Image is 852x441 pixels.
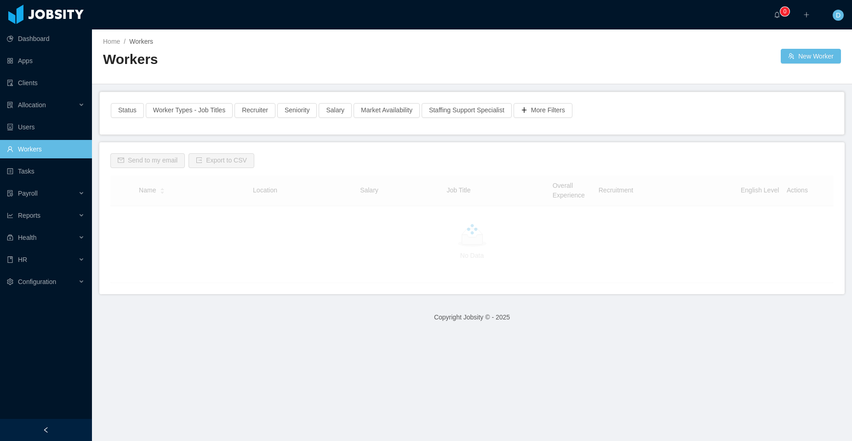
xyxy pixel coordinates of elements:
[422,103,512,118] button: Staffing Support Specialist
[18,234,36,241] span: Health
[92,302,852,333] footer: Copyright Jobsity © - 2025
[7,212,13,219] i: icon: line-chart
[781,49,841,64] button: icon: usergroup-addNew Worker
[129,38,153,45] span: Workers
[7,29,85,48] a: icon: pie-chartDashboard
[7,74,85,92] a: icon: auditClients
[103,38,120,45] a: Home
[111,103,144,118] button: Status
[7,118,85,136] a: icon: robotUsers
[277,103,317,118] button: Seniority
[319,103,352,118] button: Salary
[18,101,46,109] span: Allocation
[7,102,13,108] i: icon: solution
[514,103,572,118] button: icon: plusMore Filters
[18,256,27,263] span: HR
[18,212,40,219] span: Reports
[234,103,275,118] button: Recruiter
[780,7,789,16] sup: 0
[7,256,13,263] i: icon: book
[7,190,13,197] i: icon: file-protect
[803,12,810,18] i: icon: plus
[7,279,13,285] i: icon: setting
[836,10,841,21] span: D
[354,103,420,118] button: Market Availability
[18,278,56,285] span: Configuration
[124,38,126,45] span: /
[7,140,85,158] a: icon: userWorkers
[146,103,233,118] button: Worker Types - Job Titles
[18,190,38,197] span: Payroll
[7,52,85,70] a: icon: appstoreApps
[7,162,85,180] a: icon: profileTasks
[7,234,13,241] i: icon: medicine-box
[774,12,780,18] i: icon: bell
[103,50,472,69] h2: Workers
